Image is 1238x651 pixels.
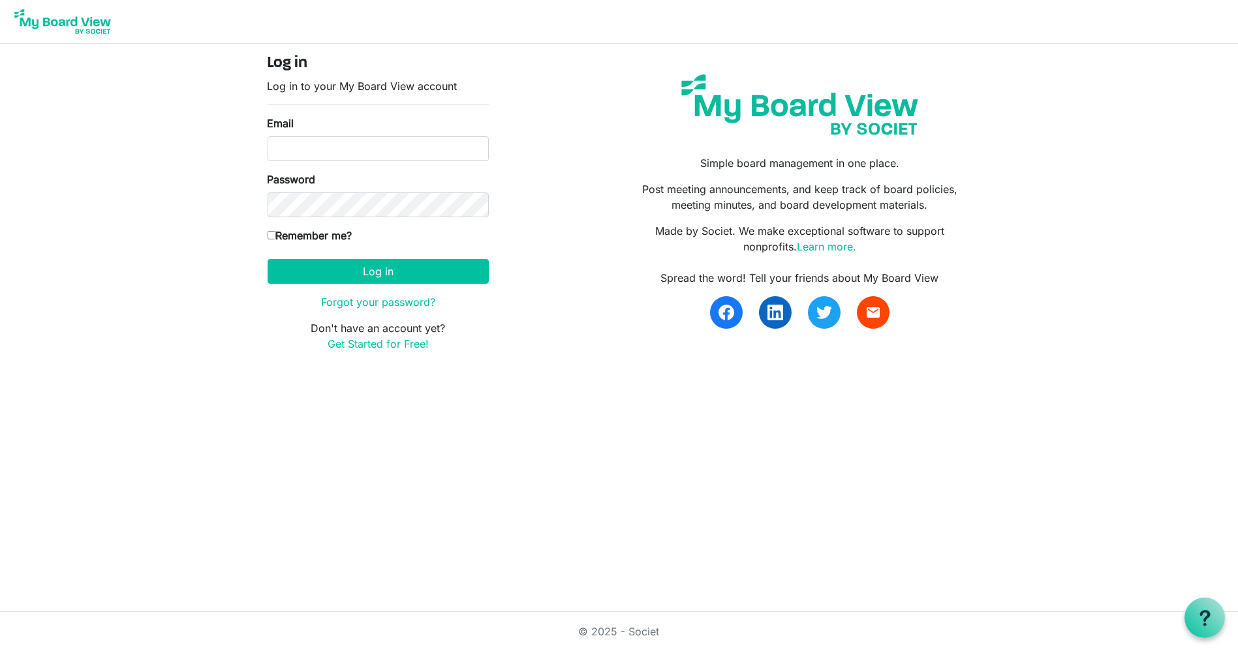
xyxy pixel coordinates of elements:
p: Post meeting announcements, and keep track of board policies, meeting minutes, and board developm... [628,181,970,213]
img: linkedin.svg [767,305,783,320]
img: facebook.svg [719,305,734,320]
img: My Board View Logo [10,5,115,38]
input: Remember me? [268,231,276,239]
a: Forgot your password? [321,295,435,309]
span: email [865,305,881,320]
p: Made by Societ. We make exceptional software to support nonprofits. [628,223,970,254]
h4: Log in [268,54,489,73]
p: Don't have an account yet? [268,320,489,352]
div: Spread the word! Tell your friends about My Board View [628,270,970,286]
label: Password [268,172,316,187]
a: email [857,296,890,329]
img: twitter.svg [816,305,832,320]
a: © 2025 - Societ [579,625,660,638]
button: Log in [268,259,489,284]
label: Email [268,115,294,131]
img: my-board-view-societ.svg [672,65,928,145]
p: Log in to your My Board View account [268,78,489,94]
label: Remember me? [268,228,352,243]
a: Learn more. [797,240,856,253]
a: Get Started for Free! [328,337,429,350]
p: Simple board management in one place. [628,155,970,171]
